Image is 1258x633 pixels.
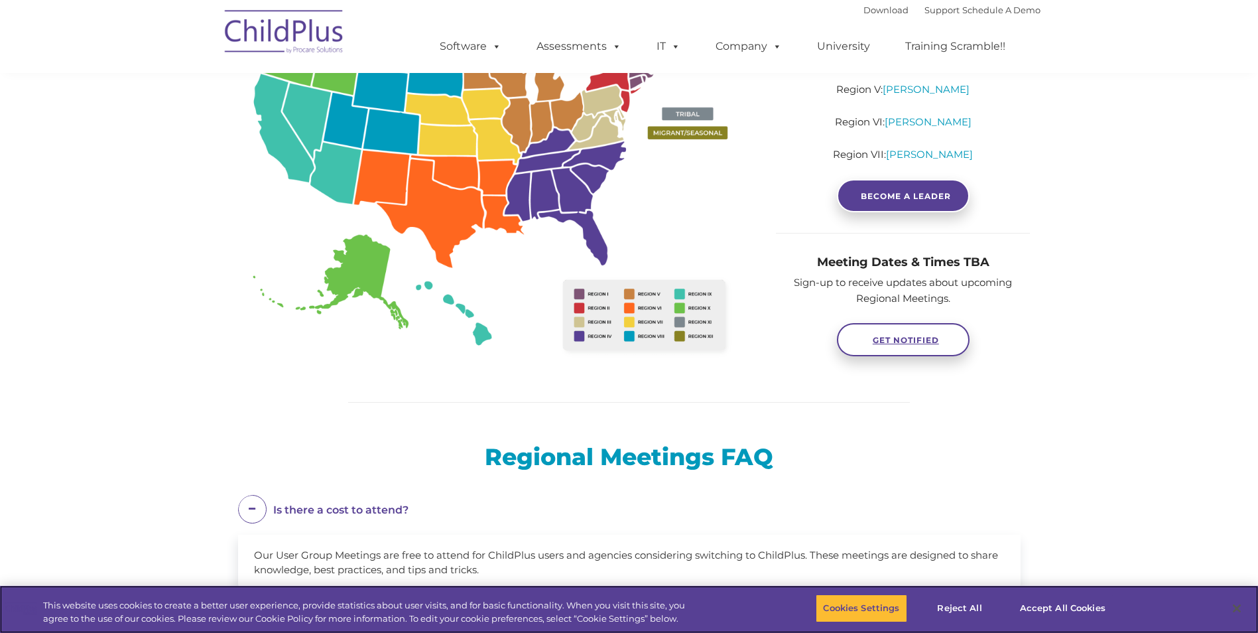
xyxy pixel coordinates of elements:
[1222,594,1251,623] button: Close
[1013,595,1113,622] button: Accept All Cookies
[702,33,795,60] a: Company
[776,82,1030,98] p: Region V:
[837,323,970,356] a: GET NOTIFIED
[776,114,1030,130] p: Region VI:
[883,83,970,96] a: [PERSON_NAME]
[273,504,409,516] span: Is there a cost to attend?
[43,599,692,625] div: This website uses cookies to create a better user experience, provide statistics about user visit...
[873,335,939,345] span: GET NOTIFIED
[776,253,1030,271] h4: Meeting Dates & Times TBA
[816,595,907,622] button: Cookies Settings
[885,115,972,128] a: [PERSON_NAME]
[238,535,1021,591] div: Our User Group Meetings are free to attend for ChildPlus users and agencies considering switching...
[886,148,973,161] a: [PERSON_NAME]
[523,33,635,60] a: Assessments
[863,5,1040,15] font: |
[863,5,909,15] a: Download
[238,442,1021,472] h2: Regional Meetings FAQ
[837,179,970,212] a: BECOME A LEADER
[861,191,951,201] span: BECOME A LEADER
[924,5,960,15] a: Support
[892,33,1019,60] a: Training Scramble!!
[776,147,1030,163] p: Region VII:
[962,5,1040,15] a: Schedule A Demo
[776,275,1030,307] p: Sign-up to receive updates about upcoming Regional Meetings.
[218,1,351,67] img: ChildPlus by Procare Solutions
[643,33,694,60] a: IT
[804,33,883,60] a: University
[426,33,515,60] a: Software
[918,595,1001,622] button: Reject All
